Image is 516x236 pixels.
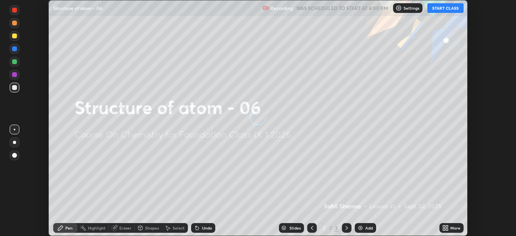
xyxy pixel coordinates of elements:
button: START CLASS [427,3,464,13]
img: recording.375f2c34.svg [262,5,269,11]
div: Undo [202,226,212,230]
div: Slides [289,226,301,230]
div: More [450,226,460,230]
div: / [330,226,332,230]
div: Eraser [119,226,131,230]
p: Settings [404,6,419,10]
div: Shapes [145,226,159,230]
div: Select [173,226,185,230]
p: Structure of atom - 06 [53,5,102,11]
img: class-settings-icons [395,5,402,11]
p: Recording [270,5,293,11]
div: 2 [320,226,328,230]
div: 2 [334,224,339,232]
div: Highlight [88,226,106,230]
div: Pen [65,226,73,230]
div: Add [365,226,373,230]
h5: WAS SCHEDULED TO START AT 4:00 PM [296,4,388,12]
img: add-slide-button [357,225,364,231]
